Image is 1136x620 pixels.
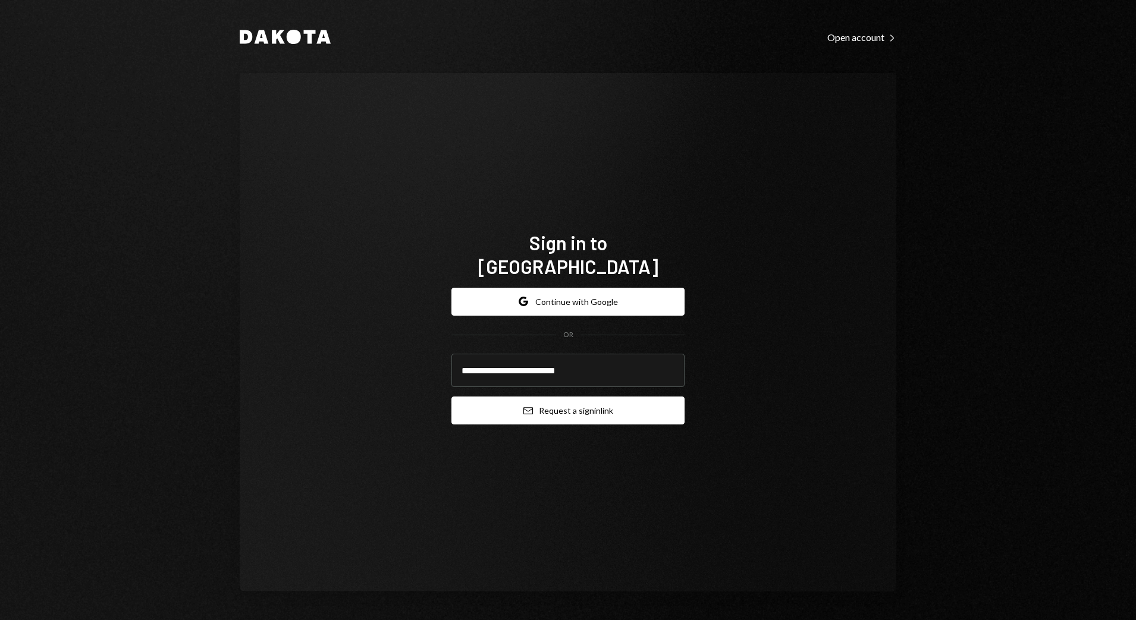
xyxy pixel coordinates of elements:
[451,396,685,424] button: Request a signinlink
[451,231,685,278] h1: Sign in to [GEOGRAPHIC_DATA]
[563,330,573,340] div: OR
[827,30,896,43] a: Open account
[451,288,685,316] button: Continue with Google
[827,32,896,43] div: Open account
